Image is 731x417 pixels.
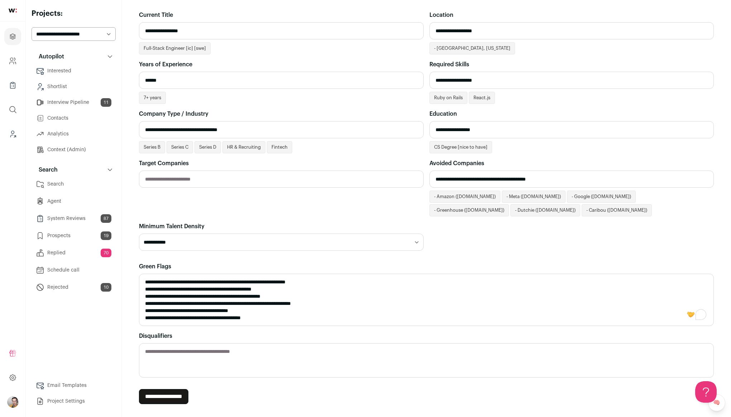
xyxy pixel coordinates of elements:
[139,332,172,340] label: Disqualifiers
[32,378,116,393] a: Email Templates
[32,80,116,94] a: Shortlist
[4,28,21,45] a: Projects
[101,283,111,292] span: 10
[167,141,193,153] span: Series C
[502,191,566,203] span: - Meta ([DOMAIN_NAME])
[101,98,111,107] span: 11
[139,262,171,271] label: Green Flags
[695,381,717,403] iframe: Help Scout Beacon - Open
[139,42,211,54] span: Full-Stack Engineer [ic] [swe]
[34,166,58,174] p: Search
[139,110,208,118] label: Company Type / Industry
[32,211,116,226] a: System Reviews87
[222,141,265,153] span: HR & Recruiting
[582,204,652,216] span: - Caribou ([DOMAIN_NAME])
[32,263,116,277] a: Schedule call
[429,92,467,104] span: Ruby on Rails
[32,177,116,191] a: Search
[194,141,221,153] span: Series D
[429,42,515,54] span: - [GEOGRAPHIC_DATA], [US_STATE]
[429,60,469,69] label: Required Skills
[9,9,17,13] img: wellfound-shorthand-0d5821cbd27db2630d0214b213865d53afaa358527fdda9d0ea32b1df1b89c2c.svg
[32,246,116,260] a: Replied70
[429,141,492,153] span: CS Degree [nice to have]
[32,127,116,141] a: Analytics
[4,77,21,94] a: Company Lists
[32,95,116,110] a: Interview Pipeline11
[429,110,457,118] label: Education
[32,64,116,78] a: Interested
[139,159,189,168] label: Target Companies
[32,229,116,243] a: Prospects19
[34,52,64,61] p: Autopilot
[469,92,495,104] span: React.js
[429,159,484,168] label: Avoided Companies
[510,204,580,216] span: - Dutchie ([DOMAIN_NAME])
[101,214,111,223] span: 87
[32,111,116,125] a: Contacts
[4,125,21,143] a: Leads (Backoffice)
[139,274,714,326] textarea: To enrich screen reader interactions, please activate Accessibility in Grammarly extension settings
[32,280,116,294] a: Rejected10
[567,191,636,203] span: - Google ([DOMAIN_NAME])
[139,141,165,153] span: Series B
[32,143,116,157] a: Context (Admin)
[32,163,116,177] button: Search
[32,394,116,408] a: Project Settings
[708,394,725,411] a: 🧠
[429,191,500,203] span: - Amazon ([DOMAIN_NAME])
[4,52,21,69] a: Company and ATS Settings
[32,194,116,208] a: Agent
[7,396,19,408] button: Open dropdown
[101,249,111,257] span: 70
[7,396,19,408] img: 144000-medium_jpg
[139,92,166,104] span: 7+ years
[429,204,509,216] span: - Greenhouse ([DOMAIN_NAME])
[32,49,116,64] button: Autopilot
[139,60,192,69] label: Years of Experience
[429,11,453,19] label: Location
[139,11,173,19] label: Current Title
[267,141,292,153] span: Fintech
[101,231,111,240] span: 19
[139,222,205,231] label: Minimum Talent Density
[32,9,116,19] h2: Projects:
